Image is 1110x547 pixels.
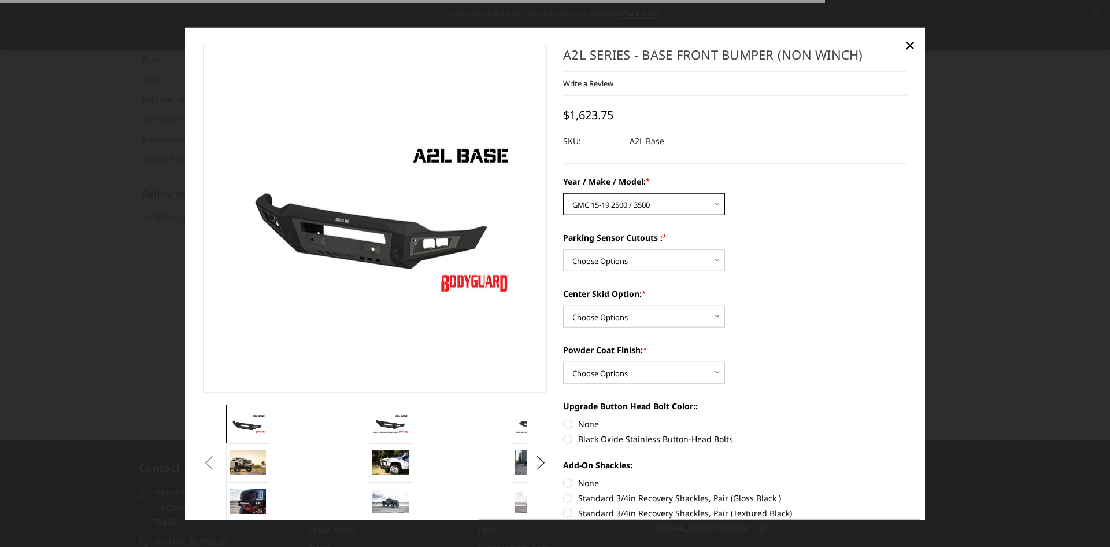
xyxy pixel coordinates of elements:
img: 2020 RAM HD - Available in single light bar configuration only [515,450,552,475]
label: Standard 3/4in Recovery Shackles, Pair (Textured Black) [563,507,907,519]
label: Upgrade Button Head Bolt Color:: [563,400,907,412]
span: × [905,32,915,57]
a: A2L Series - Base Front Bumper (Non Winch) [203,46,547,393]
label: Parking Sensor Cutouts : [563,232,907,244]
button: Previous [201,454,218,471]
dd: A2L Base [630,131,664,152]
label: Black Oxide Stainless Button-Head Bolts [563,433,907,445]
h1: A2L Series - Base Front Bumper (Non Winch) [563,46,907,72]
label: Powder Coat Finish: [563,344,907,356]
img: A2L Series - Base Front Bumper (Non Winch) [515,489,552,513]
label: None [563,418,907,430]
label: Add-On Shackles: [563,459,907,471]
img: A2L Series - Base Front Bumper (Non Winch) [372,490,409,513]
img: 2020 Chevrolet HD - Compatible with block heater connection [372,450,409,475]
iframe: Chat Widget [1052,491,1110,547]
a: Close [901,36,919,54]
label: Center Skid Option: [563,288,907,300]
img: 2019 GMC 1500 [230,450,266,475]
img: A2L Series - Base Front Bumper (Non Winch) [230,414,266,434]
dt: SKU: [563,131,621,152]
label: None [563,477,907,489]
img: A2L Series - Base Front Bumper (Non Winch) [230,489,266,513]
label: Year / Make / Model: [563,175,907,188]
label: Standard 3/4in Recovery Shackles, Pair (Gloss Black ) [563,492,907,504]
a: Write a Review [563,78,613,89]
button: Next [532,454,550,471]
span: $1,623.75 [563,107,613,123]
img: A2L Series - Base Front Bumper (Non Winch) [515,414,552,434]
img: A2L Series - Base Front Bumper (Non Winch) [372,414,409,434]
